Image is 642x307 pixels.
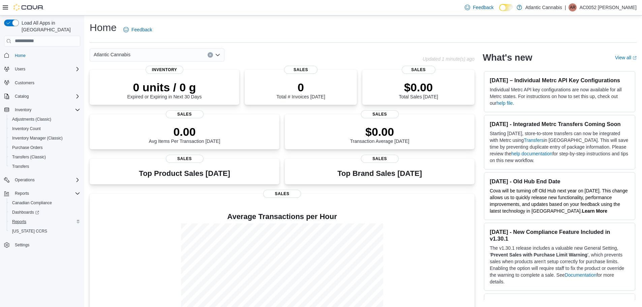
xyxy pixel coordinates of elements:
[12,135,63,141] span: Inventory Manager (Classic)
[496,100,513,106] a: help file
[15,53,26,58] span: Home
[7,152,83,162] button: Transfers (Classic)
[12,176,80,184] span: Operations
[1,175,83,185] button: Operations
[337,170,422,178] h3: Top Brand Sales [DATE]
[4,48,80,268] nav: Complex example
[121,23,155,36] a: Feedback
[350,125,409,144] div: Transaction Average [DATE]
[9,144,45,152] a: Purchase Orders
[263,190,301,198] span: Sales
[7,124,83,133] button: Inventory Count
[12,92,31,100] button: Catalog
[12,79,37,87] a: Customers
[127,81,202,94] p: 0 units / 0 g
[215,52,220,58] button: Open list of options
[12,145,43,150] span: Purchase Orders
[94,51,130,59] span: Atlantic Cannabis
[582,208,607,214] a: Learn More
[149,125,220,144] div: Avg Items Per Transaction [DATE]
[166,110,204,118] span: Sales
[491,252,587,257] strong: Prevent Sales with Purchase Limit Warning
[13,4,44,11] img: Cova
[1,92,83,101] button: Catalog
[402,66,435,74] span: Sales
[12,228,47,234] span: [US_STATE] CCRS
[95,213,469,221] h4: Average Transactions per Hour
[12,65,28,73] button: Users
[9,227,50,235] a: [US_STATE] CCRS
[490,188,628,214] span: Cova will be turning off Old Hub next year on [DATE]. This change allows us to quickly release ne...
[9,153,49,161] a: Transfers (Classic)
[9,125,80,133] span: Inventory Count
[12,126,41,131] span: Inventory Count
[615,55,637,60] a: View allExternal link
[1,105,83,115] button: Inventory
[7,143,83,152] button: Purchase Orders
[284,66,318,74] span: Sales
[565,272,597,278] a: Documentation
[12,65,80,73] span: Users
[90,21,117,34] h1: Home
[7,115,83,124] button: Adjustments (Classic)
[12,189,32,197] button: Reports
[12,51,80,60] span: Home
[350,125,409,139] p: $0.00
[9,115,54,123] a: Adjustments (Classic)
[15,107,31,113] span: Inventory
[15,94,29,99] span: Catalog
[9,162,80,171] span: Transfers
[166,155,204,163] span: Sales
[473,4,493,11] span: Feedback
[423,56,475,62] p: Updated 1 minute(s) ago
[499,4,513,11] input: Dark Mode
[276,81,325,99] div: Total # Invoices [DATE]
[9,153,80,161] span: Transfers (Classic)
[490,77,630,84] h3: [DATE] – Individual Metrc API Key Configurations
[15,191,29,196] span: Reports
[565,3,566,11] p: |
[361,155,399,163] span: Sales
[524,137,544,143] a: Transfers
[9,134,65,142] a: Inventory Manager (Classic)
[9,199,55,207] a: Canadian Compliance
[1,51,83,60] button: Home
[9,208,42,216] a: Dashboards
[9,208,80,216] span: Dashboards
[12,200,52,206] span: Canadian Compliance
[579,3,637,11] p: AC0052 [PERSON_NAME]
[9,199,80,207] span: Canadian Compliance
[131,26,152,33] span: Feedback
[15,66,25,72] span: Users
[7,162,83,171] button: Transfers
[208,52,213,58] button: Clear input
[9,115,80,123] span: Adjustments (Classic)
[9,218,80,226] span: Reports
[139,170,230,178] h3: Top Product Sales [DATE]
[12,106,80,114] span: Inventory
[12,176,37,184] button: Operations
[570,3,576,11] span: AR
[525,3,562,11] p: Atlantic Cannabis
[7,226,83,236] button: [US_STATE] CCRS
[1,189,83,198] button: Reports
[9,144,80,152] span: Purchase Orders
[462,1,496,14] a: Feedback
[9,218,29,226] a: Reports
[12,92,80,100] span: Catalog
[12,219,26,224] span: Reports
[1,78,83,88] button: Customers
[9,134,80,142] span: Inventory Manager (Classic)
[12,52,28,60] a: Home
[569,3,577,11] div: AC0052 Rice Tanita
[7,208,83,217] a: Dashboards
[12,106,34,114] button: Inventory
[19,20,80,33] span: Load All Apps in [GEOGRAPHIC_DATA]
[12,189,80,197] span: Reports
[490,178,630,185] h3: [DATE] - Old Hub End Date
[490,86,630,106] p: Individual Metrc API key configurations are now available for all Metrc states. For instructions ...
[15,177,35,183] span: Operations
[15,80,34,86] span: Customers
